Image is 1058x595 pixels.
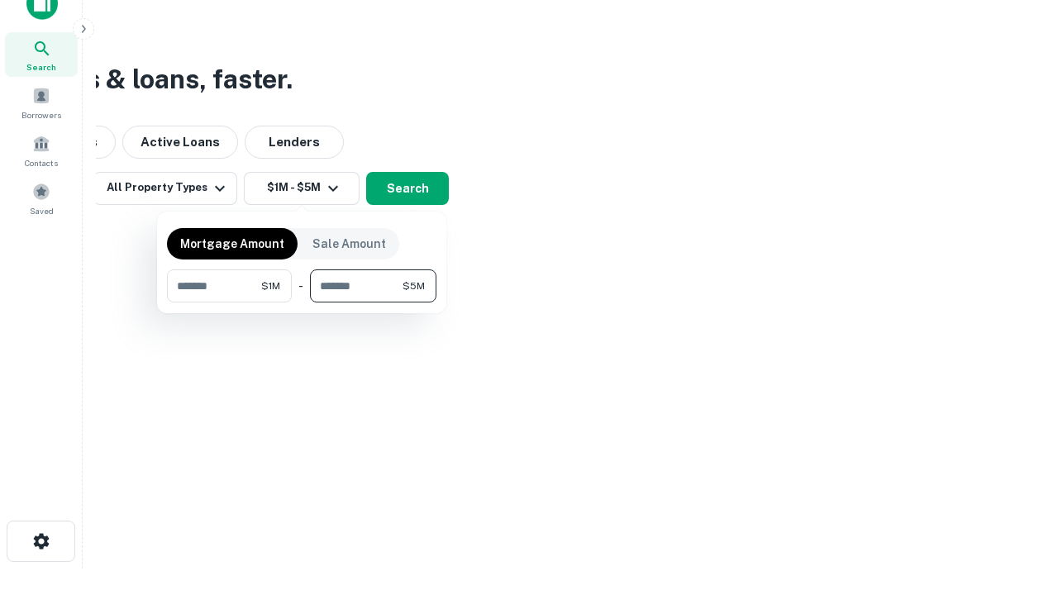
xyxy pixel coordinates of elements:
[180,235,284,253] p: Mortgage Amount
[975,463,1058,542] iframe: Chat Widget
[261,278,280,293] span: $1M
[298,269,303,302] div: -
[403,278,425,293] span: $5M
[312,235,386,253] p: Sale Amount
